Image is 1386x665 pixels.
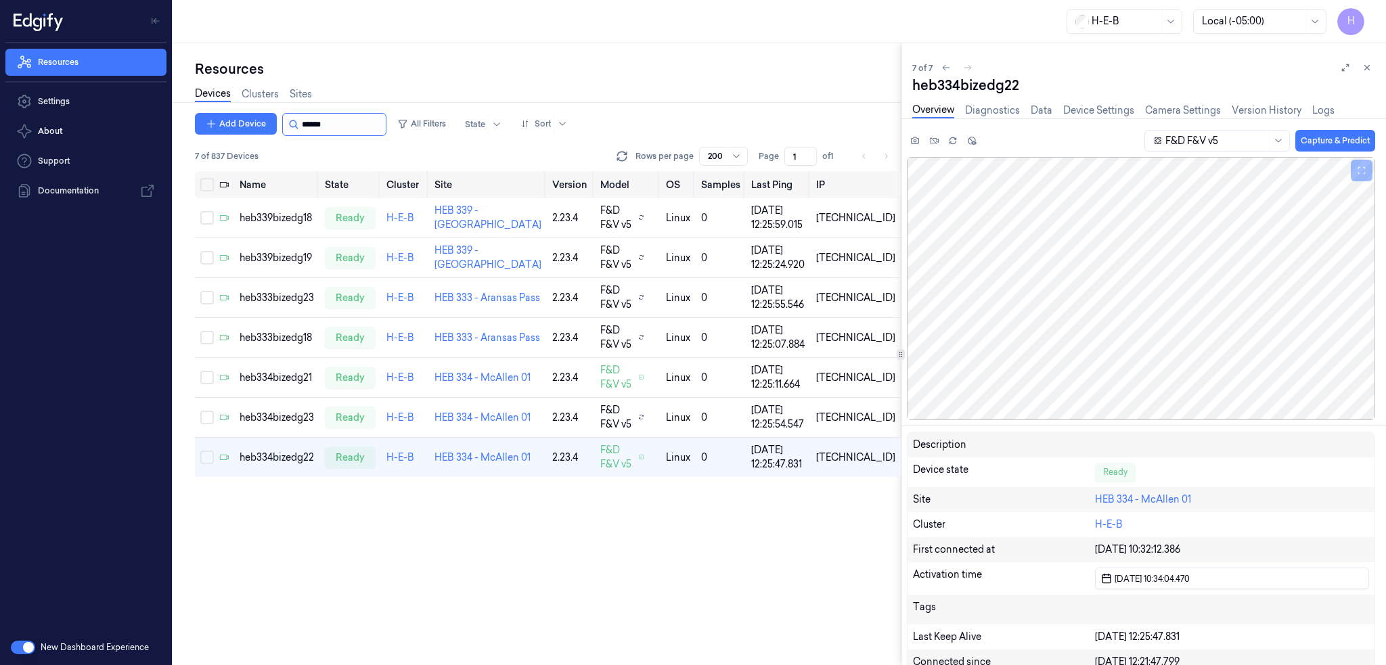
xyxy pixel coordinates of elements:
[547,171,595,198] th: Version
[325,407,376,428] div: ready
[701,411,740,425] div: 0
[1095,493,1191,505] a: HEB 334 - McAllen 01
[200,178,214,191] button: Select all
[913,568,1096,589] div: Activation time
[816,211,895,225] div: [TECHNICAL_ID]
[552,211,589,225] div: 2.23.4
[600,323,632,352] span: F&D F&V v5
[5,49,166,76] a: Resources
[666,291,690,305] p: linux
[325,287,376,308] div: ready
[200,291,214,304] button: Select row
[242,87,279,101] a: Clusters
[234,171,319,198] th: Name
[855,147,895,166] nav: pagination
[1095,543,1369,557] div: [DATE] 10:32:12.386
[240,371,314,385] div: heb334bizedg21
[434,292,540,304] a: HEB 333 - Aransas Pass
[1095,518,1123,530] a: H-E-B
[386,371,414,384] a: H-E-B
[701,331,740,345] div: 0
[434,371,531,384] a: HEB 334 - McAllen 01
[325,446,376,468] div: ready
[200,251,214,265] button: Select row
[600,283,632,312] span: F&D F&V v5
[240,411,314,425] div: heb334bizedg23
[200,411,214,424] button: Select row
[751,363,805,392] div: [DATE] 12:25:11.664
[816,451,895,465] div: [TECHNICAL_ID]
[240,331,314,345] div: heb333bizedg18
[386,252,414,264] a: H-E-B
[145,10,166,32] button: Toggle Navigation
[751,283,805,312] div: [DATE] 12:25:55.546
[751,403,805,432] div: [DATE] 12:25:54.547
[913,600,1096,619] div: Tags
[816,411,895,425] div: [TECHNICAL_ID]
[600,363,632,392] span: F&D F&V v5
[290,87,312,101] a: Sites
[600,443,632,472] span: F&D F&V v5
[600,244,632,272] span: F&D F&V v5
[195,87,231,102] a: Devices
[912,103,954,118] a: Overview
[701,211,740,225] div: 0
[325,327,376,348] div: ready
[200,451,214,464] button: Select row
[1295,130,1375,152] button: Capture & Predict
[759,150,779,162] span: Page
[552,291,589,305] div: 2.23.4
[701,451,740,465] div: 0
[1063,104,1134,118] a: Device Settings
[5,147,166,175] a: Support
[913,543,1096,557] div: First connected at
[1145,104,1221,118] a: Camera Settings
[1112,572,1190,585] span: [DATE] 10:34:04.470
[434,331,540,344] a: HEB 333 - Aransas Pass
[666,371,690,385] p: linux
[666,411,690,425] p: linux
[325,247,376,269] div: ready
[746,171,810,198] th: Last Ping
[701,371,740,385] div: 0
[696,171,746,198] th: Samples
[751,443,805,472] div: [DATE] 12:25:47.831
[913,438,1096,452] div: Description
[661,171,696,198] th: OS
[552,411,589,425] div: 2.23.4
[1095,463,1136,482] div: Ready
[912,76,1375,95] div: heb334bizedg22
[666,331,690,345] p: linux
[811,171,901,198] th: IP
[965,104,1020,118] a: Diagnostics
[240,291,314,305] div: heb333bizedg23
[816,251,895,265] div: [TECHNICAL_ID]
[552,251,589,265] div: 2.23.4
[1337,8,1364,35] button: H
[5,88,166,115] a: Settings
[816,291,895,305] div: [TECHNICAL_ID]
[381,171,429,198] th: Cluster
[912,62,933,74] span: 7 of 7
[913,492,1096,507] div: Site
[434,244,541,271] a: HEB 339 - [GEOGRAPHIC_DATA]
[200,211,214,225] button: Select row
[195,60,901,78] div: Resources
[386,411,414,423] a: H-E-B
[434,451,531,463] a: HEB 334 - McAllen 01
[386,212,414,224] a: H-E-B
[666,211,690,225] p: linux
[1095,568,1369,589] button: [DATE] 10:34:04.470
[5,177,166,204] a: Documentation
[600,403,632,432] span: F&D F&V v5
[434,411,531,423] a: HEB 334 - McAllen 01
[386,451,414,463] a: H-E-B
[552,451,589,465] div: 2.23.4
[240,451,314,465] div: heb334bizedg22
[434,204,541,231] a: HEB 339 - [GEOGRAPHIC_DATA]
[200,331,214,344] button: Select row
[392,113,451,135] button: All Filters
[816,331,895,345] div: [TECHNICAL_ID]
[666,251,690,265] p: linux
